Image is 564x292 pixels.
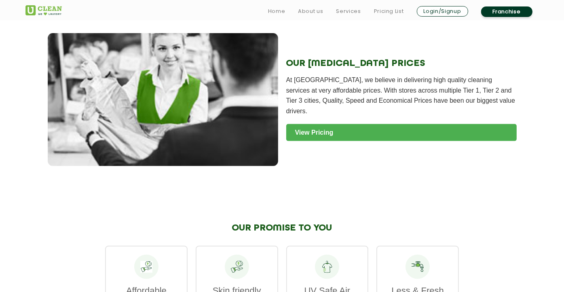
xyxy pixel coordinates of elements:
img: UClean Laundry and Dry Cleaning [25,5,62,15]
h2: OUR [MEDICAL_DATA] PRICES [286,58,517,69]
h2: OUR PROMISE TO YOU [105,223,459,233]
a: View Pricing [286,124,517,141]
a: Services [336,6,361,16]
p: At [GEOGRAPHIC_DATA], we believe in delivering high quality cleaning services at very affordable ... [286,75,517,116]
a: Login/Signup [417,6,468,17]
a: About us [298,6,323,16]
a: Pricing List [374,6,404,16]
a: Franchise [481,6,532,17]
img: Dry Cleaning Service [48,33,278,167]
a: Home [268,6,285,16]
